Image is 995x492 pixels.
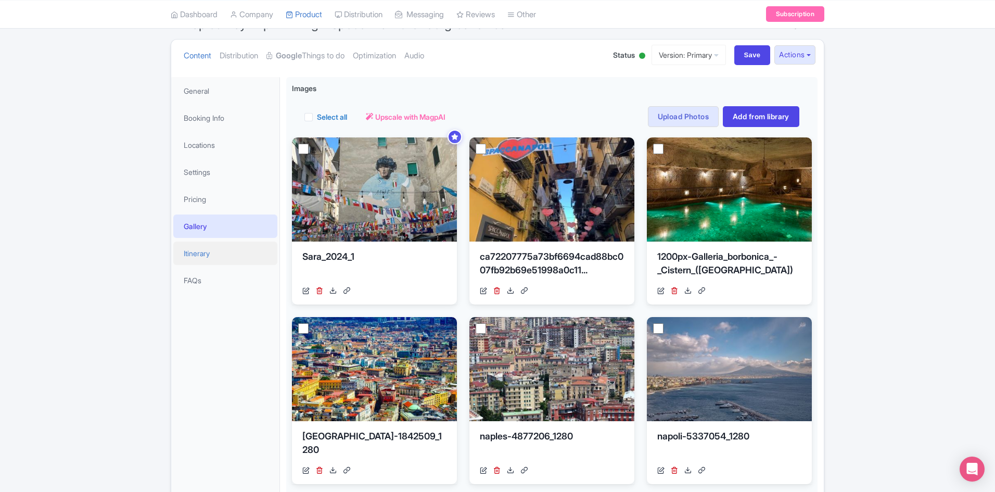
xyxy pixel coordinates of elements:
[302,250,447,281] div: Sara_2024_1
[173,242,277,265] a: Itinerary
[266,40,345,72] a: GoogleThings to do
[353,40,396,72] a: Optimization
[302,430,447,461] div: [GEOGRAPHIC_DATA]-1842509_1280
[276,50,302,62] strong: Google
[183,17,511,32] span: Naples Day Trip with High-Speed Train & Underground Tour
[375,111,445,122] span: Upscale with MagpAI
[173,160,277,184] a: Settings
[960,457,985,482] div: Open Intercom Messenger
[766,6,824,22] a: Subscription
[480,430,624,461] div: naples-4877206_1280
[173,269,277,292] a: FAQs
[734,45,771,65] input: Save
[480,250,624,281] div: ca72207775a73bf6694cad88bc007fb92b69e51998a0c11...
[404,40,424,72] a: Audio
[652,45,726,65] a: Version: Primary
[173,133,277,157] a: Locations
[366,111,445,122] a: Upscale with MagpAI
[173,79,277,103] a: General
[637,48,647,65] div: Active
[173,187,277,211] a: Pricing
[723,106,799,127] a: Add from library
[292,83,316,94] span: Images
[613,49,635,60] span: Status
[173,106,277,130] a: Booking Info
[184,40,211,72] a: Content
[657,250,801,281] div: 1200px-Galleria_borbonica_-_Cistern_([GEOGRAPHIC_DATA])
[317,111,347,122] label: Select all
[774,45,815,65] button: Actions
[657,430,801,461] div: napoli-5337054_1280
[220,40,258,72] a: Distribution
[173,215,277,238] a: Gallery
[648,106,719,127] a: Upload Photos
